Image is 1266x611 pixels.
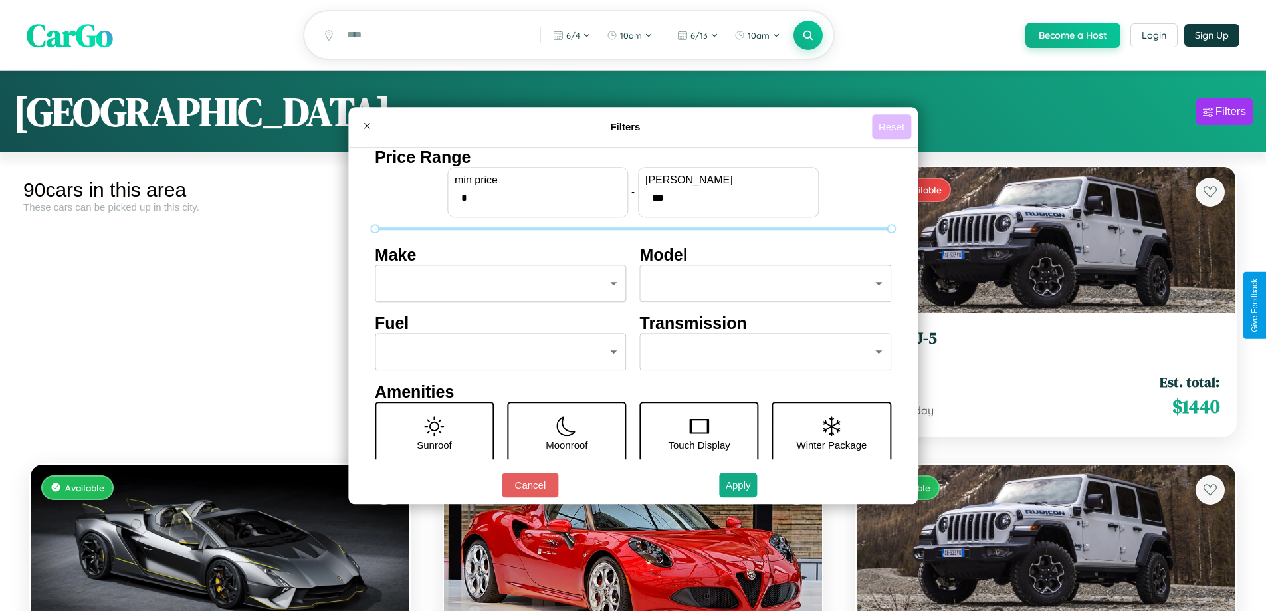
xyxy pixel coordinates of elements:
[873,329,1219,348] h3: Jeep CJ-5
[1172,393,1219,420] span: $ 1440
[873,329,1219,362] a: Jeep CJ-52014
[1025,23,1120,48] button: Become a Host
[1130,23,1178,47] button: Login
[671,25,725,46] button: 6/13
[375,314,627,333] h4: Fuel
[417,436,452,454] p: Sunroof
[23,179,417,201] div: 90 cars in this area
[797,436,867,454] p: Winter Package
[748,30,770,41] span: 10am
[546,25,597,46] button: 6/4
[375,148,891,167] h4: Price Range
[640,245,892,265] h4: Model
[1196,98,1253,125] button: Filters
[645,174,811,186] label: [PERSON_NAME]
[502,473,558,497] button: Cancel
[23,201,417,213] div: These cars can be picked up in this city.
[375,245,627,265] h4: Make
[728,25,787,46] button: 10am
[27,13,113,57] span: CarGo
[872,114,911,139] button: Reset
[631,183,635,201] p: -
[719,473,758,497] button: Apply
[600,25,659,46] button: 10am
[906,404,934,417] span: / day
[640,314,892,333] h4: Transmission
[65,482,104,493] span: Available
[455,174,621,186] label: min price
[13,84,391,139] h1: [GEOGRAPHIC_DATA]
[375,382,891,402] h4: Amenities
[1215,105,1246,118] div: Filters
[1184,24,1239,47] button: Sign Up
[566,30,580,41] span: 6 / 4
[620,30,642,41] span: 10am
[1250,279,1259,332] div: Give Feedback
[668,436,730,454] p: Touch Display
[546,436,587,454] p: Moonroof
[379,121,872,132] h4: Filters
[1160,372,1219,392] span: Est. total:
[690,30,708,41] span: 6 / 13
